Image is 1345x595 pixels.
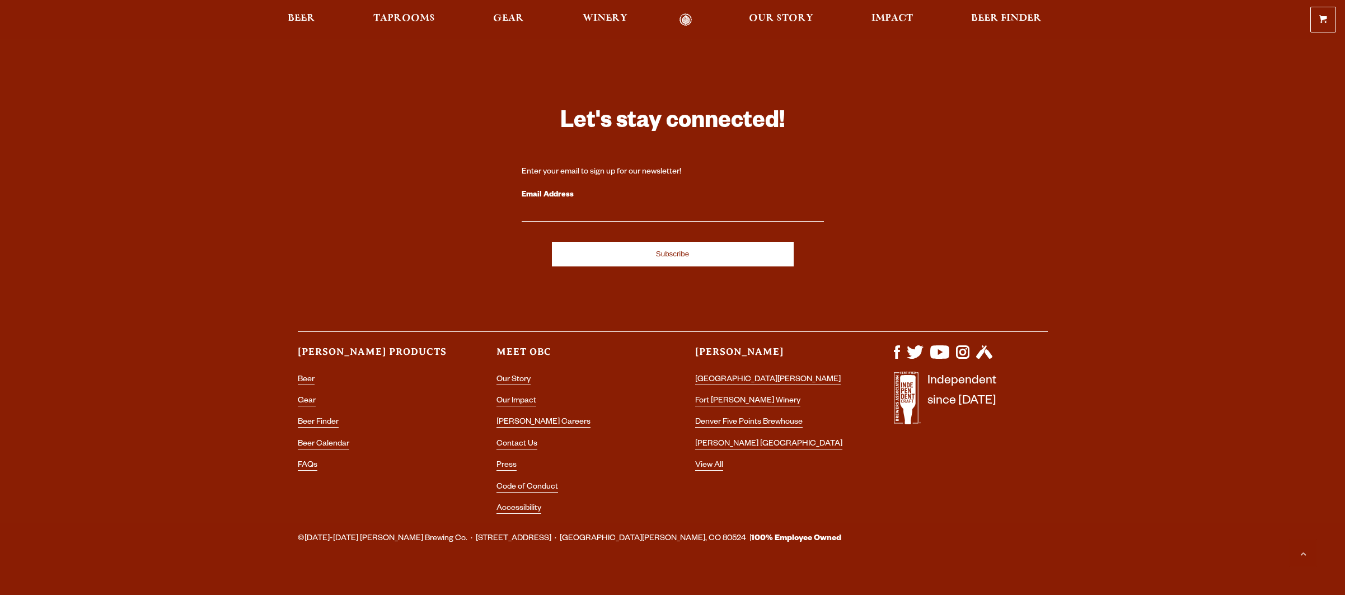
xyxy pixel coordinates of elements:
[298,418,339,428] a: Beer Finder
[496,397,536,406] a: Our Impact
[522,167,824,178] div: Enter your email to sign up for our newsletter!
[971,14,1042,23] span: Beer Finder
[496,504,541,514] a: Accessibility
[486,13,531,26] a: Gear
[930,353,949,362] a: Visit us on YouTube
[496,440,537,449] a: Contact Us
[665,13,707,26] a: Odell Home
[366,13,442,26] a: Taprooms
[695,440,842,449] a: [PERSON_NAME] [GEOGRAPHIC_DATA]
[522,188,824,203] label: Email Address
[373,14,435,23] span: Taprooms
[871,14,913,23] span: Impact
[927,372,996,430] p: Independent since [DATE]
[298,532,841,546] span: ©[DATE]-[DATE] [PERSON_NAME] Brewing Co. · [STREET_ADDRESS] · [GEOGRAPHIC_DATA][PERSON_NAME], CO ...
[894,353,900,362] a: Visit us on Facebook
[976,353,992,362] a: Visit us on Untappd
[298,461,317,471] a: FAQs
[907,353,924,362] a: Visit us on X (formerly Twitter)
[493,14,524,23] span: Gear
[695,376,841,385] a: [GEOGRAPHIC_DATA][PERSON_NAME]
[496,418,591,428] a: [PERSON_NAME] Careers
[575,13,635,26] a: Winery
[864,13,920,26] a: Impact
[496,345,650,368] h3: Meet OBC
[695,461,723,471] a: View All
[552,242,794,266] input: Subscribe
[583,14,627,23] span: Winery
[280,13,322,26] a: Beer
[695,418,803,428] a: Denver Five Points Brewhouse
[964,13,1049,26] a: Beer Finder
[749,14,813,23] span: Our Story
[496,461,517,471] a: Press
[695,345,849,368] h3: [PERSON_NAME]
[956,353,969,362] a: Visit us on Instagram
[1289,539,1317,567] a: Scroll to top
[298,376,315,385] a: Beer
[522,107,824,140] h3: Let's stay connected!
[751,535,841,544] strong: 100% Employee Owned
[496,376,531,385] a: Our Story
[742,13,821,26] a: Our Story
[695,397,800,406] a: Fort [PERSON_NAME] Winery
[496,483,558,493] a: Code of Conduct
[288,14,315,23] span: Beer
[298,440,349,449] a: Beer Calendar
[298,345,452,368] h3: [PERSON_NAME] Products
[298,397,316,406] a: Gear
